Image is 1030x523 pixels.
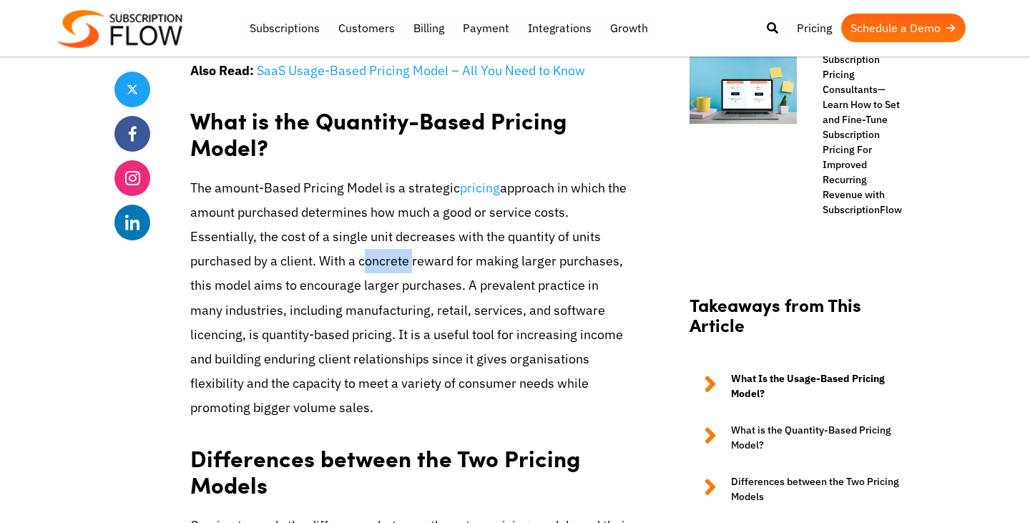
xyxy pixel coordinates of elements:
[690,52,797,124] img: Subscription Pricing Consultants
[57,10,182,48] img: Subscriptionflow
[519,14,601,42] a: Integrations
[460,180,500,196] a: pricing
[404,14,453,42] a: Billing
[690,423,901,453] a: What is the Quantity-Based Pricing Model?
[190,62,254,79] strong: Also Read:
[601,14,657,42] a: Growth
[190,176,631,421] p: The amount-Based Pricing Model is a strategic approach in which the amount purchased determines h...
[190,431,631,502] h2: Differences between the Two Pricing Models
[808,52,901,217] a: Subscription Pricing Consultants—Learn How to Set and Fine-Tune Subscription Pricing For Improved...
[453,14,519,42] a: Payment
[731,371,901,401] strong: What Is the Usage-Based Pricing Model?
[240,14,329,42] a: Subscriptions
[841,14,966,42] a: Schedule a Demo
[690,474,901,504] a: Differences between the Two Pricing Models
[690,371,901,401] a: What Is the Usage-Based Pricing Model?
[257,62,585,79] a: SaaS Usage-Based Pricing Model – All You Need to Know
[329,14,404,42] a: Customers
[190,93,631,165] h2: What is the Quantity-Based Pricing Model?
[981,474,1016,509] iframe: Intercom live chat
[690,295,901,351] h2: Takeaways from This Article
[788,14,841,42] a: Pricing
